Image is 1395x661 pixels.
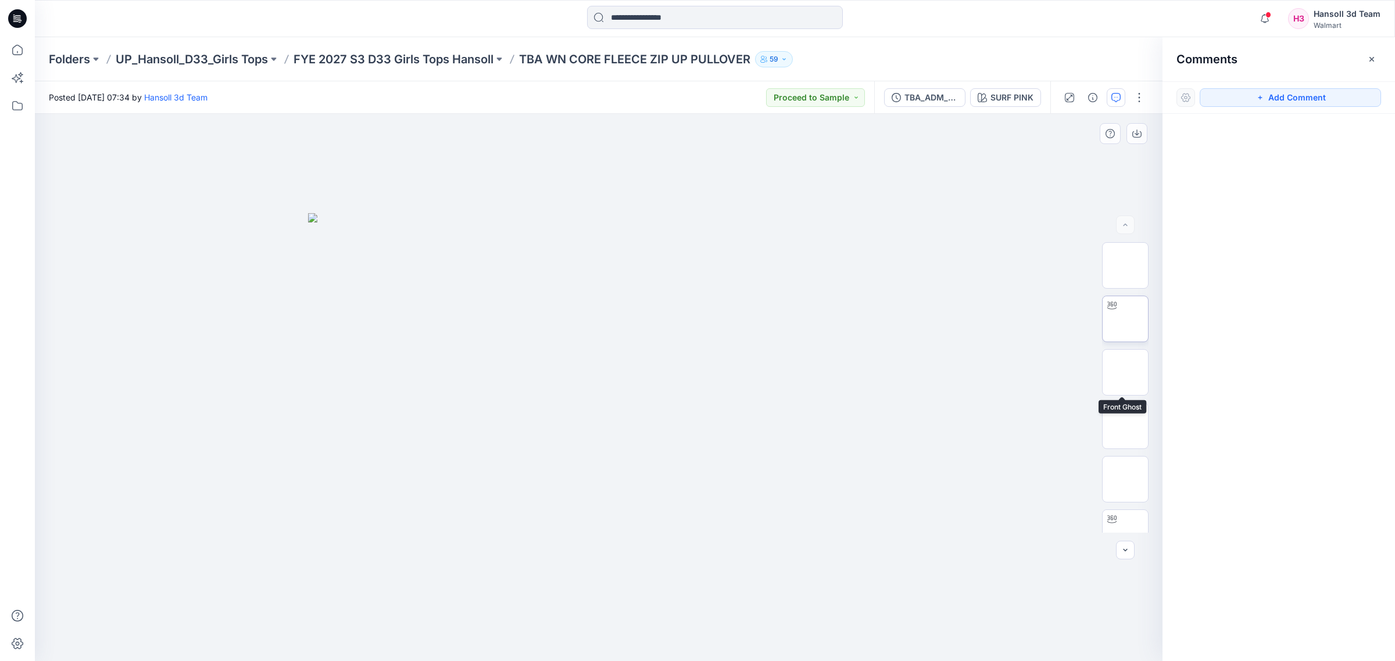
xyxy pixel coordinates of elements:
[884,88,965,107] button: TBA_ADM_FC WN CORE FLEECE ZIP UP PULLOVER_ASTM
[1314,21,1380,30] div: Walmart
[904,91,958,104] div: TBA_ADM_FC WN CORE FLEECE ZIP UP PULLOVER_ASTM
[144,92,208,102] a: Hansoll 3d Team
[1314,7,1380,21] div: Hansoll 3d Team
[116,51,268,67] a: UP_Hansoll_D33_Girls Tops
[1176,52,1237,66] h2: Comments
[1200,88,1381,107] button: Add Comment
[770,53,778,66] p: 59
[1288,8,1309,29] div: H3
[970,88,1041,107] button: SURF PINK
[308,213,889,661] img: eyJhbGciOiJIUzI1NiIsImtpZCI6IjAiLCJzbHQiOiJzZXMiLCJ0eXAiOiJKV1QifQ.eyJkYXRhIjp7InR5cGUiOiJzdG9yYW...
[294,51,493,67] a: FYE 2027 S3 D33 Girls Tops Hansoll
[990,91,1033,104] div: SURF PINK
[755,51,793,67] button: 59
[49,51,90,67] a: Folders
[519,51,750,67] p: TBA WN CORE FLEECE ZIP UP PULLOVER
[49,91,208,103] span: Posted [DATE] 07:34 by
[1083,88,1102,107] button: Details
